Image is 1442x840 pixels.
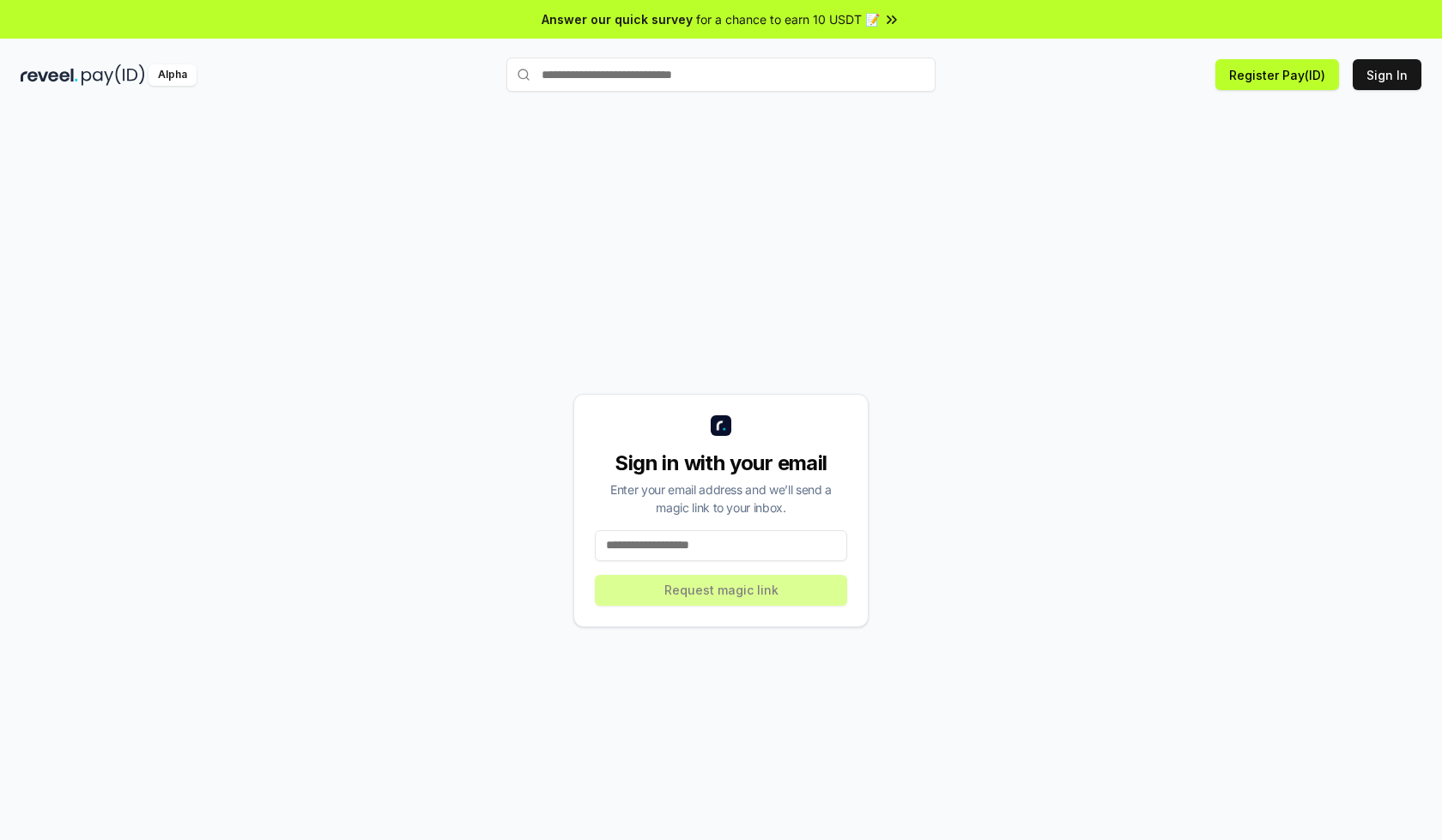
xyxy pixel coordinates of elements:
span: Answer our quick survey [542,10,693,28]
button: Sign In [1353,59,1421,90]
div: Enter your email address and we’ll send a magic link to your inbox. [595,480,847,517]
span: for a chance to earn 10 USDT 📝 [696,10,880,28]
div: Alpha [148,64,197,86]
div: Sign in with your email [595,450,847,477]
img: logo_small [711,415,731,436]
img: reveel_dark [21,64,78,86]
img: pay_id [82,64,145,86]
button: Register Pay(ID) [1215,59,1339,90]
